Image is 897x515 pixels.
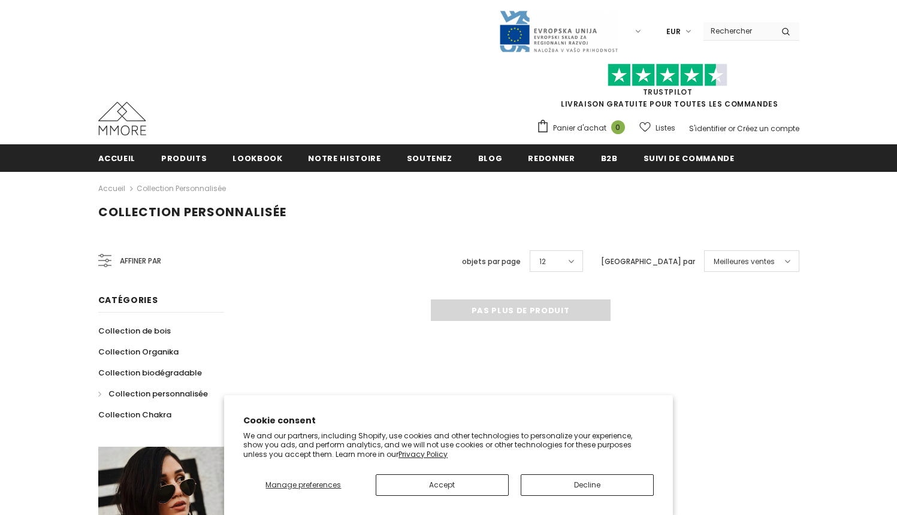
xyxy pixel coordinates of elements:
[120,255,161,268] span: Affiner par
[608,63,727,87] img: Faites confiance aux étoiles pilotes
[521,474,654,496] button: Decline
[161,153,207,164] span: Produits
[232,153,282,164] span: Lookbook
[611,120,625,134] span: 0
[553,122,606,134] span: Panier d'achat
[536,69,799,109] span: LIVRAISON GRATUITE POUR TOUTES LES COMMANDES
[98,367,202,378] span: Collection biodégradable
[737,123,799,134] a: Créez un compte
[98,294,158,306] span: Catégories
[98,144,136,171] a: Accueil
[243,414,654,427] h2: Cookie consent
[98,404,171,425] a: Collection Chakra
[98,409,171,420] span: Collection Chakra
[265,480,341,490] span: Manage preferences
[478,144,503,171] a: Blog
[308,153,380,164] span: Notre histoire
[407,144,452,171] a: soutenez
[499,10,618,53] img: Javni Razpis
[407,153,452,164] span: soutenez
[98,320,171,341] a: Collection de bois
[98,383,208,404] a: Collection personnalisée
[98,346,179,358] span: Collection Organika
[666,26,681,38] span: EUR
[98,153,136,164] span: Accueil
[232,144,282,171] a: Lookbook
[656,122,675,134] span: Listes
[98,325,171,337] span: Collection de bois
[98,362,202,383] a: Collection biodégradable
[161,144,207,171] a: Produits
[243,474,363,496] button: Manage preferences
[644,153,735,164] span: Suivi de commande
[98,181,125,196] a: Accueil
[108,388,208,399] span: Collection personnalisée
[462,256,521,268] label: objets par page
[499,26,618,36] a: Javni Razpis
[703,22,772,40] input: Search Site
[478,153,503,164] span: Blog
[689,123,726,134] a: S'identifier
[539,256,546,268] span: 12
[376,474,509,496] button: Accept
[643,87,693,97] a: TrustPilot
[536,119,631,137] a: Panier d'achat 0
[601,153,618,164] span: B2B
[98,204,286,220] span: Collection personnalisée
[639,117,675,138] a: Listes
[308,144,380,171] a: Notre histoire
[398,449,448,459] a: Privacy Policy
[98,102,146,135] img: Cas MMORE
[137,183,226,193] a: Collection personnalisée
[528,153,575,164] span: Redonner
[714,256,775,268] span: Meilleures ventes
[601,144,618,171] a: B2B
[243,431,654,459] p: We and our partners, including Shopify, use cookies and other technologies to personalize your ex...
[601,256,695,268] label: [GEOGRAPHIC_DATA] par
[528,144,575,171] a: Redonner
[728,123,735,134] span: or
[644,144,735,171] a: Suivi de commande
[98,341,179,362] a: Collection Organika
